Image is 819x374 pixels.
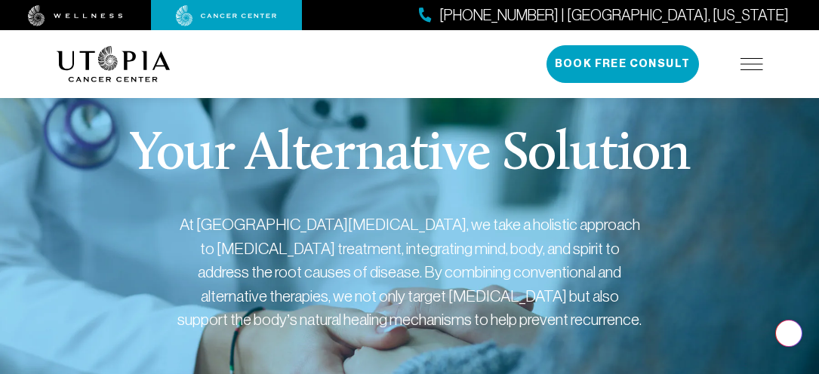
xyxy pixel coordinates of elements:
[419,5,789,26] a: [PHONE_NUMBER] | [GEOGRAPHIC_DATA], [US_STATE]
[176,213,644,332] p: At [GEOGRAPHIC_DATA][MEDICAL_DATA], we take a holistic approach to [MEDICAL_DATA] treatment, inte...
[547,45,699,83] button: Book Free Consult
[176,5,277,26] img: cancer center
[28,5,123,26] img: wellness
[740,58,763,70] img: icon-hamburger
[439,5,789,26] span: [PHONE_NUMBER] | [GEOGRAPHIC_DATA], [US_STATE]
[57,46,171,82] img: logo
[129,128,690,182] p: Your Alternative Solution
